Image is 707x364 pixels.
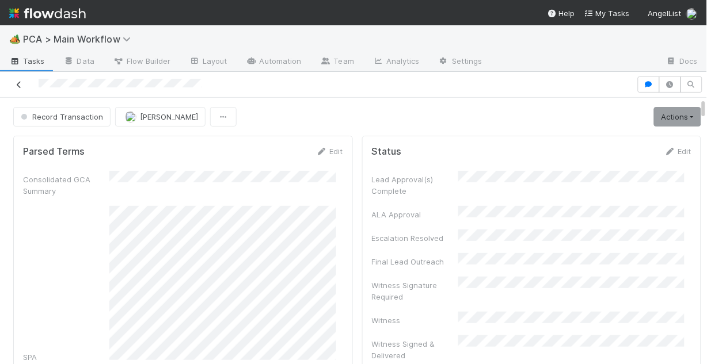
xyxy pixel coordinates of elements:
[54,53,104,71] a: Data
[23,33,136,45] span: PCA > Main Workflow
[311,53,363,71] a: Team
[548,7,575,19] div: Help
[180,53,237,71] a: Layout
[18,112,103,121] span: Record Transaction
[686,8,698,20] img: avatar_1c530150-f9f0-4fb8-9f5d-006d570d4582.png
[115,107,206,127] button: [PERSON_NAME]
[23,174,109,197] div: Consolidated GCA Summary
[372,232,458,244] div: Escalation Resolved
[113,55,170,67] span: Flow Builder
[104,53,180,71] a: Flow Builder
[654,107,701,127] a: Actions
[23,146,85,158] h5: Parsed Terms
[657,53,707,71] a: Docs
[125,111,136,122] img: avatar_1c530150-f9f0-4fb8-9f5d-006d570d4582.png
[9,55,45,67] span: Tasks
[372,256,458,267] div: Final Lead Outreach
[372,174,458,197] div: Lead Approval(s) Complete
[363,53,429,71] a: Analytics
[237,53,311,71] a: Automation
[584,7,630,19] a: My Tasks
[648,9,682,18] span: AngelList
[316,147,343,156] a: Edit
[664,147,691,156] a: Edit
[9,3,86,23] img: logo-inverted-e16ddd16eac7371096b0.svg
[140,112,198,121] span: [PERSON_NAME]
[429,53,492,71] a: Settings
[372,209,458,220] div: ALA Approval
[584,9,630,18] span: My Tasks
[13,107,111,127] button: Record Transaction
[9,34,21,44] span: 🏕️
[372,315,458,326] div: Witness
[372,279,458,302] div: Witness Signature Required
[23,351,109,363] div: SPA
[372,146,402,158] h5: Status
[372,338,458,361] div: Witness Signed & Delivered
